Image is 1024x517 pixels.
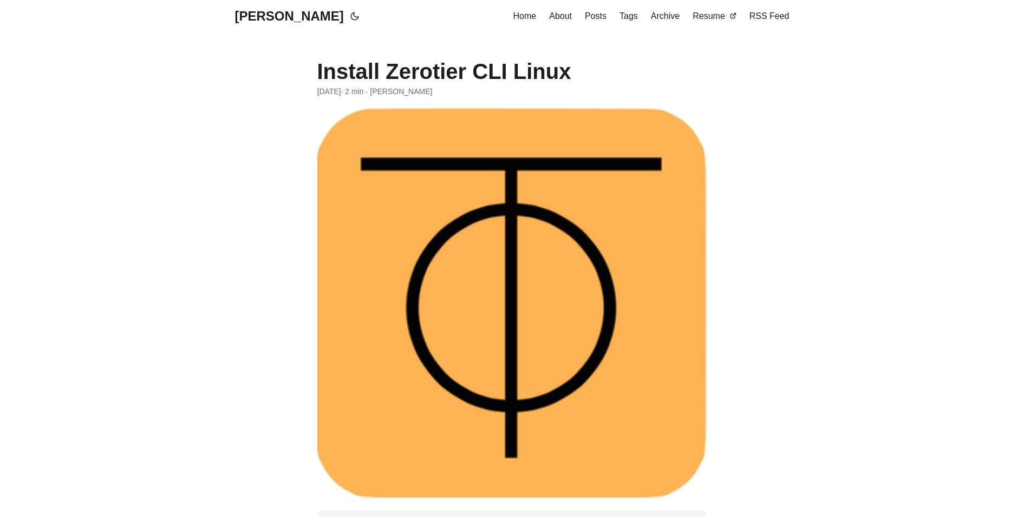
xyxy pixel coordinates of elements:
span: 2020-10-26 00:00:00 +0000 UTC [317,85,341,97]
span: About [549,11,572,21]
span: Tags [619,11,638,21]
span: Resume [693,11,725,21]
span: Posts [585,11,606,21]
span: RSS Feed [749,11,790,21]
span: Archive [651,11,680,21]
h1: Install Zerotier CLI Linux [317,58,707,84]
span: Home [513,11,537,21]
div: · 2 min · [PERSON_NAME] [317,85,707,97]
